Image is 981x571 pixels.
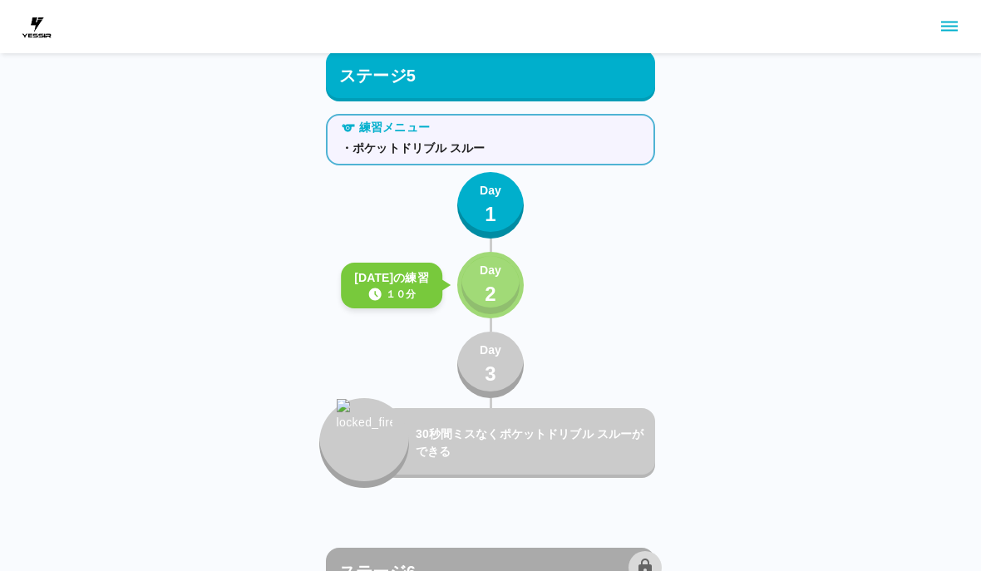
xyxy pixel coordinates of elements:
p: 2 [485,279,496,309]
button: sidemenu [935,12,964,41]
button: locked_fire_icon [319,398,409,488]
p: 3 [485,359,496,389]
p: [DATE]の練習 [354,269,429,287]
button: Day3 [457,332,524,398]
p: 練習メニュー [359,119,430,136]
p: １０分 [386,287,416,302]
p: 1 [485,199,496,229]
p: Day [480,342,501,359]
p: Day [480,182,501,199]
img: dummy [20,10,53,43]
p: 30秒間ミスなくポケットドリブル スルーができる [416,426,648,460]
button: Day2 [457,252,524,318]
p: ・ポケットドリブル スルー [341,140,640,157]
button: Day1 [457,172,524,239]
p: ステージ5 [339,63,416,88]
img: locked_fire_icon [337,399,392,467]
p: Day [480,262,501,279]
